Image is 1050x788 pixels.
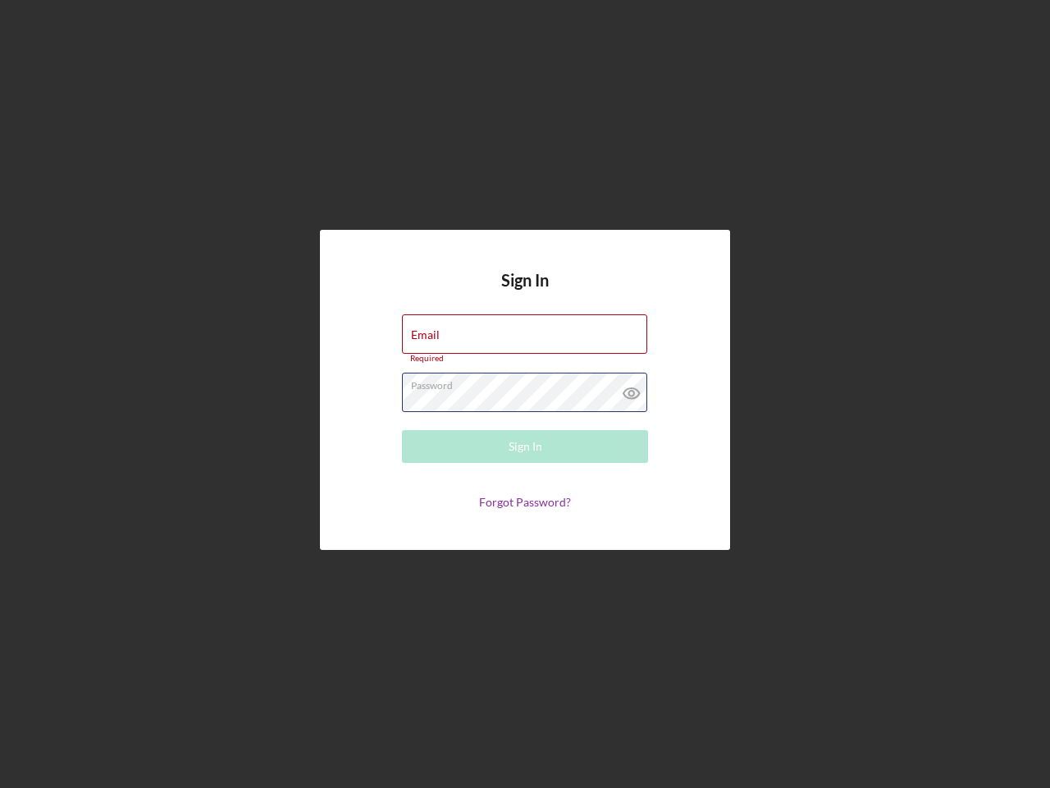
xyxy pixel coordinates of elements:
button: Sign In [402,430,648,463]
h4: Sign In [501,271,549,314]
label: Email [411,328,440,341]
label: Password [411,373,647,392]
div: Sign In [509,430,542,463]
div: Required [402,354,648,364]
a: Forgot Password? [479,495,571,509]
